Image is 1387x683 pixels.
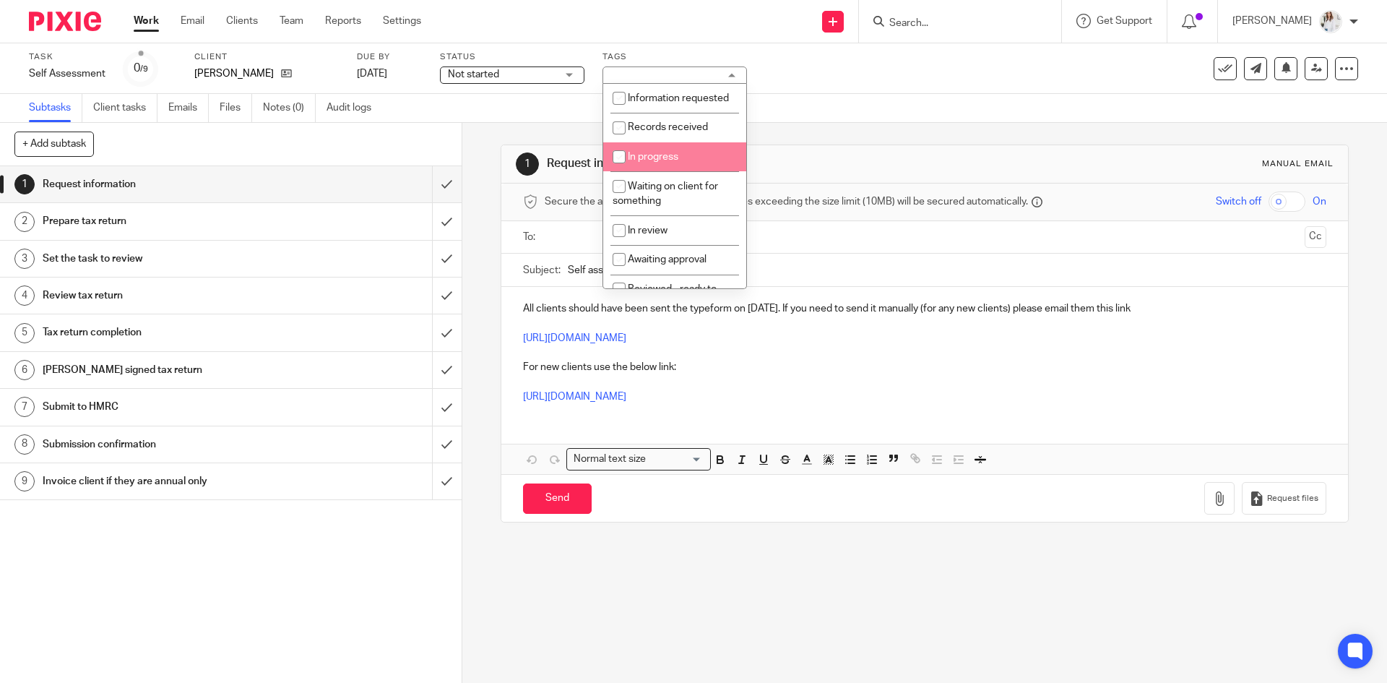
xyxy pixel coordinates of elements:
[1216,194,1261,209] span: Switch off
[43,173,293,195] h1: Request information
[14,174,35,194] div: 1
[134,60,148,77] div: 0
[140,65,148,73] small: /9
[43,210,293,232] h1: Prepare tax return
[194,51,339,63] label: Client
[570,452,649,467] span: Normal text size
[29,94,82,122] a: Subtasks
[628,152,678,162] span: In progress
[650,452,702,467] input: Search for option
[43,396,293,418] h1: Submit to HMRC
[1097,16,1152,26] span: Get Support
[1232,14,1312,28] p: [PERSON_NAME]
[14,471,35,491] div: 9
[545,194,1028,209] span: Secure the attachments in this message. Files exceeding the size limit (10MB) will be secured aut...
[194,66,274,81] p: [PERSON_NAME]
[357,51,422,63] label: Due by
[383,14,421,28] a: Settings
[14,323,35,343] div: 5
[613,284,717,309] span: Reviewed - ready to send to client
[888,17,1018,30] input: Search
[566,448,711,471] div: Search for option
[440,51,584,63] label: Status
[1267,493,1318,504] span: Request files
[220,94,252,122] a: Files
[14,132,94,156] button: + Add subtask
[523,263,561,278] label: Subject:
[523,230,539,244] label: To:
[448,69,499,80] span: Not started
[43,434,293,455] h1: Submission confirmation
[628,225,667,236] span: In review
[325,14,361,28] a: Reports
[14,434,35,455] div: 8
[523,484,592,515] input: Send
[516,153,539,176] div: 1
[43,285,293,306] h1: Review tax return
[1242,482,1326,515] button: Request files
[93,94,157,122] a: Client tasks
[1319,10,1342,33] img: Daisy.JPG
[168,94,209,122] a: Emails
[1305,226,1326,248] button: Cc
[523,301,1326,316] p: All clients should have been sent the typeform on [DATE]. If you need to send it manually (for an...
[29,51,105,63] label: Task
[628,93,729,103] span: Information requested
[628,122,708,132] span: Records received
[43,471,293,492] h1: Invoice client if they are annual only
[280,14,303,28] a: Team
[628,254,707,265] span: Awaiting approval
[181,14,204,28] a: Email
[602,51,747,63] label: Tags
[43,359,293,381] h1: [PERSON_NAME] signed tax return
[14,397,35,417] div: 7
[613,181,718,207] span: Waiting on client for something
[134,14,159,28] a: Work
[14,212,35,232] div: 2
[29,66,105,81] div: Self Assessment
[29,12,101,31] img: Pixie
[14,285,35,306] div: 4
[43,322,293,343] h1: Tax return completion
[547,156,956,171] h1: Request information
[14,360,35,380] div: 6
[523,392,626,402] a: [URL][DOMAIN_NAME]
[43,248,293,270] h1: Set the task to review
[357,69,387,79] span: [DATE]
[226,14,258,28] a: Clients
[263,94,316,122] a: Notes (0)
[327,94,382,122] a: Audit logs
[14,249,35,269] div: 3
[523,360,1326,374] p: For new clients use the below link:
[1313,194,1326,209] span: On
[523,333,626,343] a: [URL][DOMAIN_NAME]
[1262,158,1334,170] div: Manual email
